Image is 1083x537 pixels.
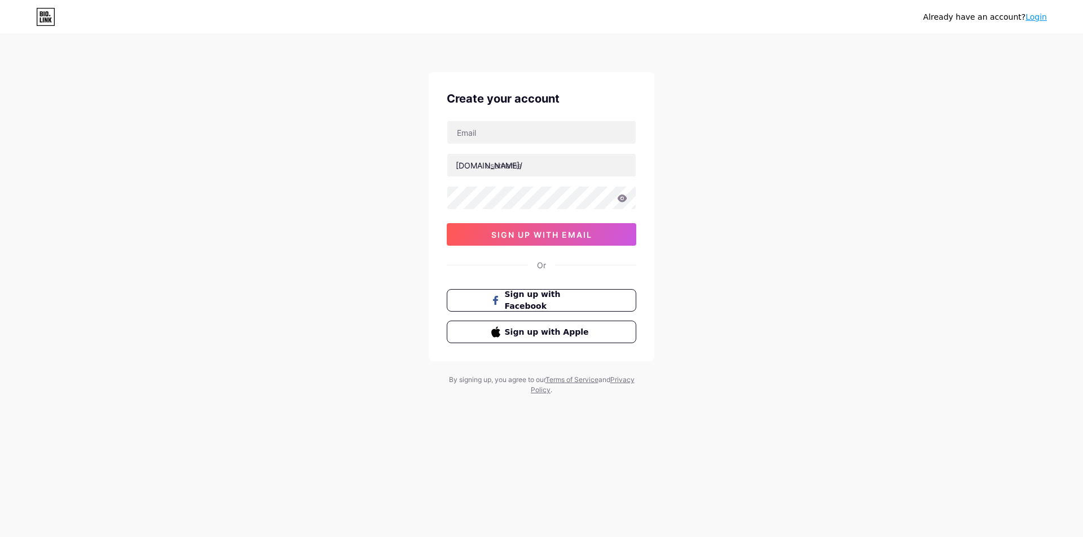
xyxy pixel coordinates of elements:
input: username [447,154,636,176]
a: Terms of Service [545,375,598,384]
button: Sign up with Facebook [447,289,636,312]
div: Or [537,259,546,271]
button: Sign up with Apple [447,321,636,343]
span: Sign up with Facebook [505,289,592,312]
input: Email [447,121,636,144]
div: By signing up, you agree to our and . [446,375,637,395]
div: [DOMAIN_NAME]/ [456,159,522,171]
span: Sign up with Apple [505,326,592,338]
span: sign up with email [491,230,592,239]
button: sign up with email [447,223,636,246]
a: Login [1025,12,1047,21]
div: Already have an account? [923,11,1047,23]
div: Create your account [447,90,636,107]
